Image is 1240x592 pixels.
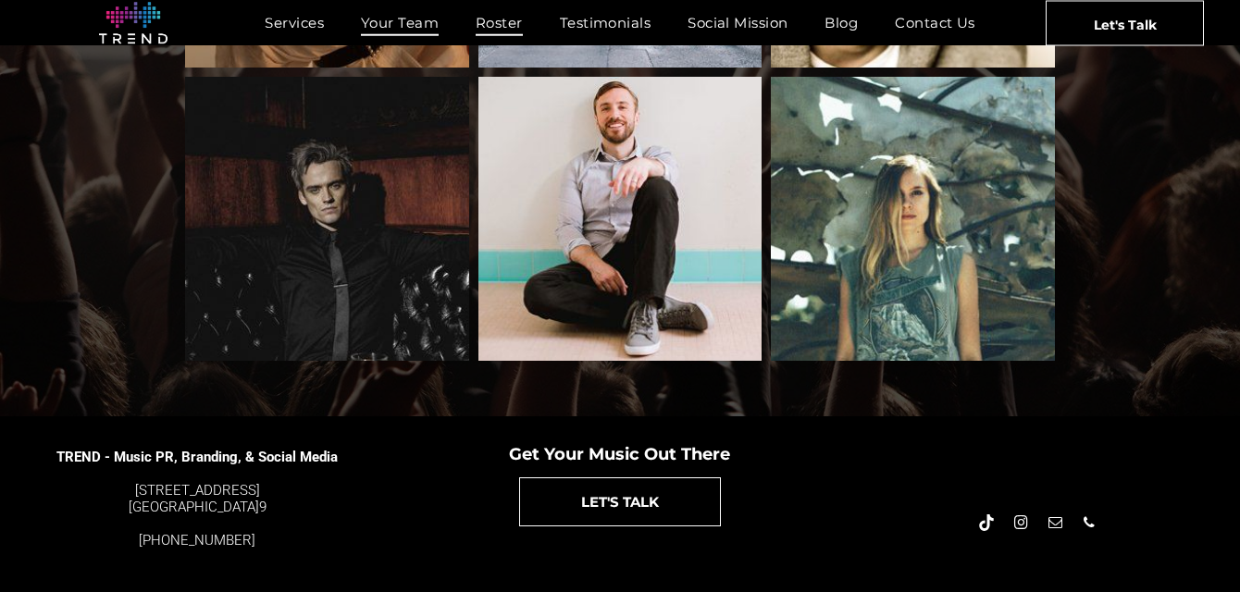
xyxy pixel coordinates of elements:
a: Peter Hollens [478,77,763,361]
a: Boy Epic [185,77,469,361]
span: Your Team [361,9,439,36]
iframe: Chat Widget [908,378,1240,592]
font: [STREET_ADDRESS] [GEOGRAPHIC_DATA] [129,482,260,515]
a: Testimonials [541,9,669,36]
a: [PHONE_NUMBER] [139,532,255,549]
a: Services [246,9,342,36]
a: Your Team [342,9,457,36]
span: Let's Talk [1094,1,1157,47]
a: Roster [457,9,541,36]
span: LET'S TALK [581,478,659,525]
a: Social Mission [669,9,806,36]
span: Get Your Music Out There [509,444,730,464]
a: LET'S TALK [519,477,721,526]
a: Contact Us [876,9,994,36]
img: logo [99,2,167,44]
a: [STREET_ADDRESS][GEOGRAPHIC_DATA] [129,482,260,515]
span: TREND - Music PR, Branding, & Social Media [56,449,338,465]
a: talker [771,77,1055,361]
div: 9 [56,482,339,515]
a: Blog [806,9,876,36]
